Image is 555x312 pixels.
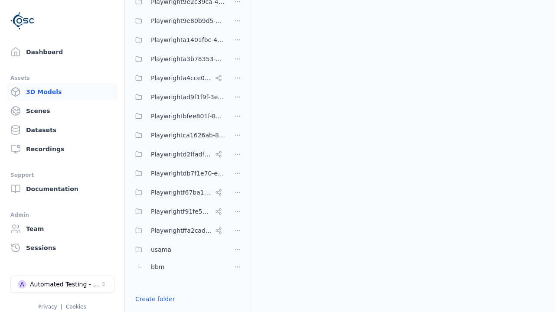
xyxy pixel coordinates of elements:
[151,206,212,217] span: Playwrightf91fe523-dd75-44f3-a953-451f6070cb42
[10,210,114,220] div: Admin
[61,304,62,310] span: |
[135,295,175,303] a: Create folder
[130,127,225,144] button: Playwrightca1626ab-8cec-4ddc-b85a-2f9392fe08d1
[10,73,114,83] div: Assets
[151,16,225,26] span: Playwright9e80b9d5-ab0b-4e8f-a3de-da46b25b8298
[10,170,114,180] div: Support
[151,35,225,45] span: Playwrighta1401fbc-43d7-48dd-a309-be935d99d708
[7,140,118,158] a: Recordings
[130,88,225,106] button: Playwrightad9f1f9f-3e6a-4231-8f19-c506bf64a382
[151,54,225,64] span: Playwrighta3b78353-5999-46c5-9eab-70007203469a
[151,111,225,121] span: Playwrightbfee801f-8be1-42a6-b774-94c49e43b650
[7,43,118,61] a: Dashboard
[151,73,212,83] span: Playwrighta4cce06a-a8e6-4c0d-bfc1-93e8d78d750a
[130,50,225,68] button: Playwrighta3b78353-5999-46c5-9eab-70007203469a
[130,184,225,201] button: Playwrightf67ba199-386a-42d1-aebc-3b37e79c7296
[130,291,180,307] button: Create folder
[30,280,100,289] div: Automated Testing - Playwright
[7,102,118,120] a: Scenes
[7,239,118,257] a: Sessions
[10,276,114,293] button: Select a workspace
[130,69,225,87] button: Playwrighta4cce06a-a8e6-4c0d-bfc1-93e8d78d750a
[130,241,225,258] button: usama
[7,220,118,237] a: Team
[130,222,225,239] button: Playwrightffa2cad8-0214-4c2f-a758-8e9593c5a37e
[130,258,225,276] button: bbm
[151,149,212,159] span: Playwrightd2ffadf0-c973-454c-8fcf-dadaeffcb802
[10,9,35,33] img: Logo
[130,146,225,163] button: Playwrightd2ffadf0-c973-454c-8fcf-dadaeffcb802
[7,180,118,198] a: Documentation
[130,31,225,49] button: Playwrighta1401fbc-43d7-48dd-a309-be935d99d708
[151,262,164,272] span: bbm
[7,121,118,139] a: Datasets
[7,83,118,101] a: 3D Models
[130,165,225,182] button: Playwrightdb7f1e70-e54d-4da7-b38d-464ac70cc2ba
[18,280,26,289] div: A
[66,304,86,310] a: Cookies
[151,92,225,102] span: Playwrightad9f1f9f-3e6a-4231-8f19-c506bf64a382
[130,107,225,125] button: Playwrightbfee801f-8be1-42a6-b774-94c49e43b650
[151,168,225,179] span: Playwrightdb7f1e70-e54d-4da7-b38d-464ac70cc2ba
[151,130,225,140] span: Playwrightca1626ab-8cec-4ddc-b85a-2f9392fe08d1
[151,244,171,255] span: usama
[151,225,212,236] span: Playwrightffa2cad8-0214-4c2f-a758-8e9593c5a37e
[130,12,225,29] button: Playwright9e80b9d5-ab0b-4e8f-a3de-da46b25b8298
[130,203,225,220] button: Playwrightf91fe523-dd75-44f3-a953-451f6070cb42
[151,187,212,198] span: Playwrightf67ba199-386a-42d1-aebc-3b37e79c7296
[38,304,57,310] a: Privacy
